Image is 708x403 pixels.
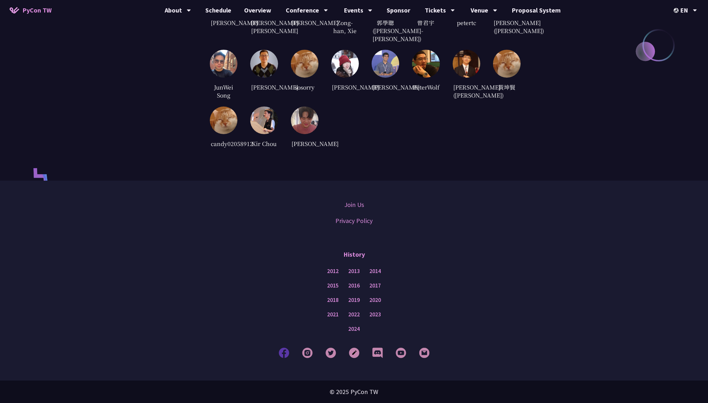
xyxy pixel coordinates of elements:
a: 2020 [369,296,381,304]
div: [PERSON_NAME] [291,18,318,27]
img: fc8a005fc59e37cdaca7cf5c044539c8.jpg [412,50,440,77]
img: Facebook Footer Icon [279,347,289,358]
img: 2fb25c4dbcc2424702df8acae420c189.jpg [250,50,278,77]
img: cc92e06fafd13445e6a1d6468371e89a.jpg [210,50,237,77]
div: [PERSON_NAME] [372,82,399,92]
div: candy02058912 [210,139,237,149]
a: 2013 [348,267,360,275]
img: ca361b68c0e016b2f2016b0cb8f298d8.jpg [372,50,399,77]
div: PeterWolf [412,82,440,92]
a: 2012 [327,267,339,275]
div: Kir Chou [250,139,278,149]
div: Zong-han, Xie [331,18,359,35]
a: 2023 [369,311,381,319]
a: Privacy Policy [335,216,373,226]
img: Locale Icon [674,8,680,13]
div: 曾君宇 [412,18,440,27]
div: 郭學聰 ([PERSON_NAME]-[PERSON_NAME]) [372,18,399,43]
div: [PERSON_NAME] [250,82,278,92]
div: [PERSON_NAME] ([PERSON_NAME]) [453,82,480,100]
img: Discord Footer Icon [372,347,383,358]
div: JunWei Song [210,82,237,100]
img: 1422dbae1f7d1b7c846d16e7791cd687.jpg [250,107,278,134]
div: [PERSON_NAME] ([PERSON_NAME]) [493,18,521,35]
img: 666459b874776088829a0fab84ecbfc6.jpg [331,50,359,77]
img: Twitter Footer Icon [325,347,336,358]
div: sosorry [291,82,318,92]
a: 2021 [327,311,339,319]
a: 2014 [369,267,381,275]
div: [PERSON_NAME] [331,82,359,92]
a: Join Us [344,200,364,210]
a: 2017 [369,282,381,290]
a: 2022 [348,311,360,319]
a: 2015 [327,282,339,290]
img: a9d086477deb5ee7d1da43ccc7d68f28.jpg [453,50,480,77]
img: Instagram Footer Icon [302,347,313,358]
a: 2018 [327,296,339,304]
img: Email Footer Icon [419,347,430,358]
img: default.0dba411.jpg [291,50,318,77]
img: Home icon of PyCon TW 2025 [10,7,19,13]
div: [PERSON_NAME]-[PERSON_NAME] [250,18,278,35]
a: 2016 [348,282,360,290]
div: [PERSON_NAME] [210,18,237,27]
img: c22c2e10e811a593462dda8c54eb193e.jpg [291,107,318,134]
p: History [343,245,365,264]
img: YouTube Footer Icon [396,347,406,358]
img: Blog Footer Icon [349,347,359,358]
img: default.0dba411.jpg [493,50,521,77]
a: PyCon TW [3,2,58,18]
a: 2019 [348,296,360,304]
div: petertc [453,18,480,27]
span: PyCon TW [22,5,52,15]
a: 2024 [348,325,360,333]
div: 黃坤賢 [493,82,521,92]
div: [PERSON_NAME] [291,139,318,149]
img: default.0dba411.jpg [210,107,237,134]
